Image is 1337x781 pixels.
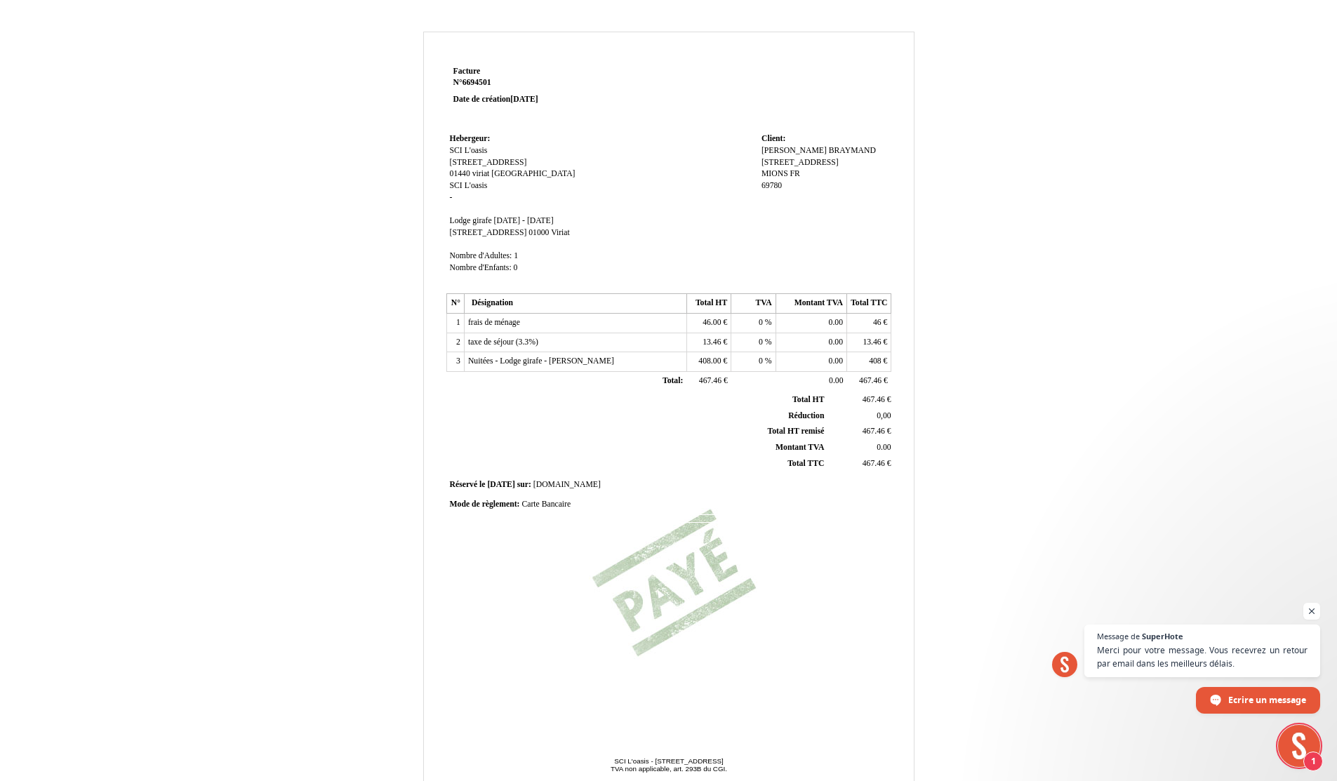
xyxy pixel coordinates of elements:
[703,338,721,347] span: 13.46
[686,333,731,352] td: €
[759,356,763,366] span: 0
[514,263,518,272] span: 0
[464,294,686,314] th: Désignation
[827,392,893,408] td: €
[731,352,776,372] td: %
[450,228,527,237] span: [STREET_ADDRESS]
[863,395,885,404] span: 467.46
[450,181,488,190] span: SCI L'oasis
[863,427,885,436] span: 467.46
[761,146,827,155] span: [PERSON_NAME]
[859,376,882,385] span: 467.46
[1303,752,1323,771] span: 1
[453,67,481,76] span: Facture
[663,376,683,385] span: Total:
[792,395,824,404] span: Total HT
[446,352,464,372] td: 3
[468,356,614,366] span: Nuitées - Lodge girafe - [PERSON_NAME]
[731,314,776,333] td: %
[787,459,824,468] span: Total TTC
[463,78,491,87] span: 6694501
[450,480,486,489] span: Réservé le
[776,443,824,452] span: Montant TVA
[491,169,575,178] span: [GEOGRAPHIC_DATA]
[533,480,601,489] span: [DOMAIN_NAME]
[761,158,839,167] span: [STREET_ADDRESS]
[699,376,721,385] span: 467.46
[877,443,891,452] span: 0.00
[1228,688,1306,712] span: Ecrire un message
[510,95,538,104] span: [DATE]
[863,459,885,468] span: 467.46
[847,333,891,352] td: €
[521,500,571,509] span: Carte Bancaire
[686,352,731,372] td: €
[450,158,527,167] span: [STREET_ADDRESS]
[829,356,843,366] span: 0.00
[869,356,882,366] span: 408
[450,500,520,509] span: Mode de règlement:
[450,251,512,260] span: Nombre d'Adultes:
[551,228,570,237] span: Viriat
[494,216,554,225] span: [DATE] - [DATE]
[450,169,470,178] span: 01440
[829,146,876,155] span: BRAYMAND
[450,146,488,155] span: SCI L'oasis
[472,169,490,178] span: viriat
[614,757,724,765] span: SCI L'oasis - [STREET_ADDRESS]
[790,169,800,178] span: FR
[450,193,453,202] span: -
[877,411,891,420] span: 0,00
[446,333,464,352] td: 2
[468,318,520,327] span: frais de ménage
[829,376,843,385] span: 0.00
[528,228,549,237] span: 01000
[703,318,721,327] span: 46.00
[468,338,538,347] span: taxe de séjour (3.3%)
[847,372,891,392] td: €
[767,427,824,436] span: Total HT remisé
[686,372,731,392] td: €
[761,169,788,178] span: MIONS
[847,314,891,333] td: €
[829,318,843,327] span: 0.00
[759,318,763,327] span: 0
[761,181,782,190] span: 69780
[446,294,464,314] th: N°
[517,480,531,489] span: sur:
[1278,725,1320,767] div: Ouvrir le chat
[453,77,621,88] strong: N°
[759,338,763,347] span: 0
[487,480,514,489] span: [DATE]
[1142,632,1183,640] span: SuperHote
[847,294,891,314] th: Total TTC
[731,333,776,352] td: %
[446,314,464,333] td: 1
[761,134,785,143] span: Client:
[453,95,538,104] strong: Date de création
[1097,643,1308,670] span: Merci pour votre message. Vous recevrez un retour par email dans les meilleurs délais.
[788,411,824,420] span: Réduction
[686,294,731,314] th: Total HT
[731,294,776,314] th: TVA
[450,216,492,225] span: Lodge girafe
[873,318,882,327] span: 46
[829,338,843,347] span: 0.00
[450,263,512,272] span: Nombre d'Enfants:
[514,251,518,260] span: 1
[863,338,881,347] span: 13.46
[686,314,731,333] td: €
[827,455,893,472] td: €
[1097,632,1140,640] span: Message de
[847,352,891,372] td: €
[776,294,846,314] th: Montant TVA
[611,765,727,773] span: TVA non applicable, art. 293B du CGI.
[827,424,893,440] td: €
[450,134,491,143] span: Hebergeur:
[698,356,721,366] span: 408.00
